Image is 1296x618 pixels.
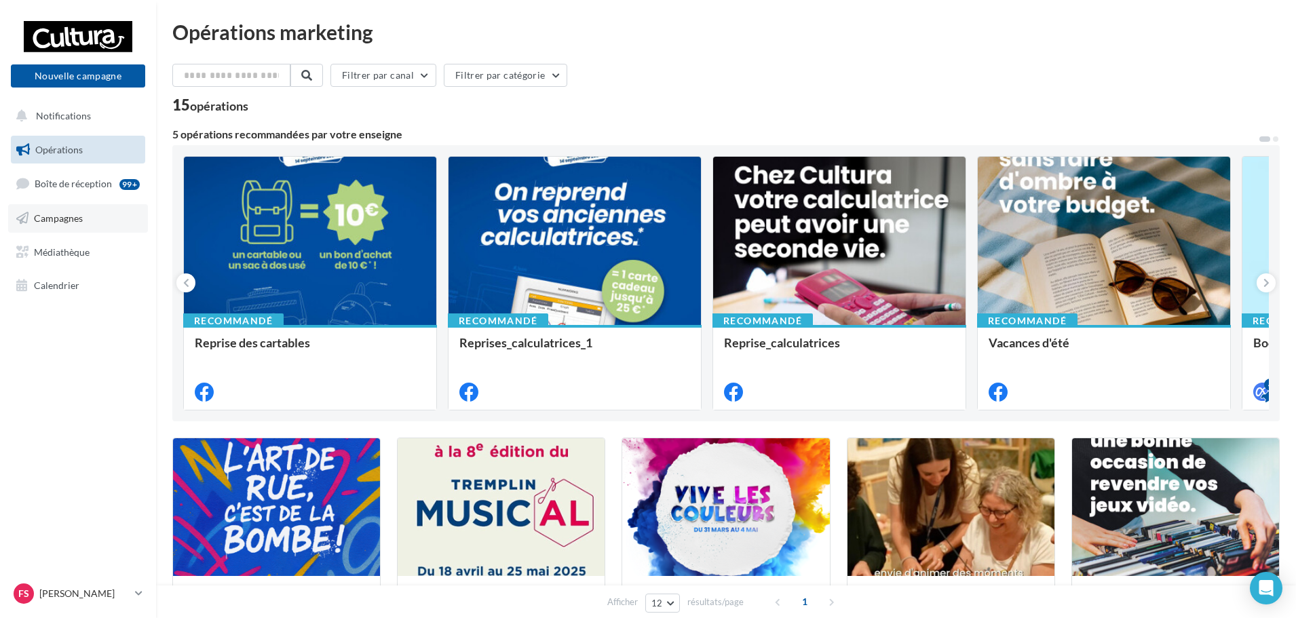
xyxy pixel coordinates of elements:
[119,179,140,190] div: 99+
[1250,572,1282,604] div: Open Intercom Messenger
[34,212,83,224] span: Campagnes
[11,64,145,88] button: Nouvelle campagne
[34,246,90,257] span: Médiathèque
[8,204,148,233] a: Campagnes
[36,110,91,121] span: Notifications
[18,587,29,600] span: FS
[172,22,1280,42] div: Opérations marketing
[645,594,680,613] button: 12
[35,144,83,155] span: Opérations
[459,336,690,363] div: Reprises_calculatrices_1
[34,279,79,291] span: Calendrier
[444,64,567,87] button: Filtrer par catégorie
[8,238,148,267] a: Médiathèque
[448,313,548,328] div: Recommandé
[330,64,436,87] button: Filtrer par canal
[651,598,663,609] span: 12
[39,587,130,600] p: [PERSON_NAME]
[687,596,744,609] span: résultats/page
[172,129,1258,140] div: 5 opérations recommandées par votre enseigne
[183,313,284,328] div: Recommandé
[11,581,145,606] a: FS [PERSON_NAME]
[989,336,1219,363] div: Vacances d'été
[8,136,148,164] a: Opérations
[1264,379,1276,391] div: 4
[190,100,248,112] div: opérations
[712,313,813,328] div: Recommandé
[8,102,142,130] button: Notifications
[8,271,148,300] a: Calendrier
[8,169,148,198] a: Boîte de réception99+
[794,591,816,613] span: 1
[977,313,1078,328] div: Recommandé
[172,98,248,113] div: 15
[35,178,112,189] span: Boîte de réception
[607,596,638,609] span: Afficher
[195,336,425,363] div: Reprise des cartables
[724,336,955,363] div: Reprise_calculatrices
